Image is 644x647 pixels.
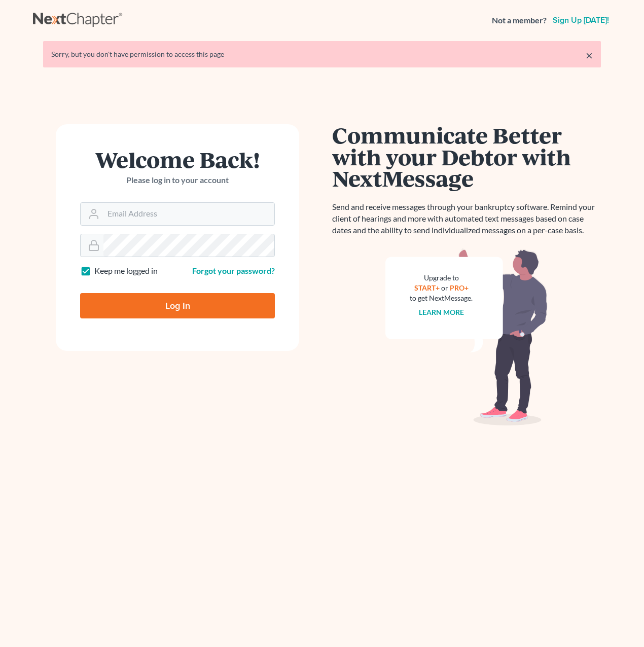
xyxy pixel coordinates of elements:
p: Please log in to your account [80,174,275,186]
a: START+ [414,283,440,292]
strong: Not a member? [492,15,547,26]
input: Log In [80,293,275,318]
a: Sign up [DATE]! [551,16,611,24]
h1: Communicate Better with your Debtor with NextMessage [332,124,601,189]
h1: Welcome Back! [80,149,275,170]
a: PRO+ [450,283,469,292]
span: or [441,283,448,292]
div: Sorry, but you don't have permission to access this page [51,49,593,59]
label: Keep me logged in [94,265,158,277]
div: to get NextMessage. [410,293,473,303]
a: Forgot your password? [192,266,275,275]
a: × [586,49,593,61]
p: Send and receive messages through your bankruptcy software. Remind your client of hearings and mo... [332,201,601,236]
input: Email Address [103,203,274,225]
img: nextmessage_bg-59042aed3d76b12b5cd301f8e5b87938c9018125f34e5fa2b7a6b67550977c72.svg [385,248,548,426]
a: Learn more [419,308,464,316]
div: Upgrade to [410,273,473,283]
